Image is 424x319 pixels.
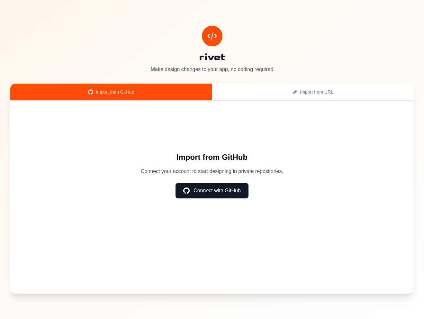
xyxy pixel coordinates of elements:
p: Connect your account to start designing in private repositories. [141,168,283,175]
div: Import from URL [220,89,406,95]
button: Connect with GitHub [176,183,248,198]
p: Make design changes to your app, no coding required [10,66,414,73]
h2: Import from GitHub [141,152,283,162]
h1: rivet [10,51,414,63]
div: Import from GitHub [18,89,204,95]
